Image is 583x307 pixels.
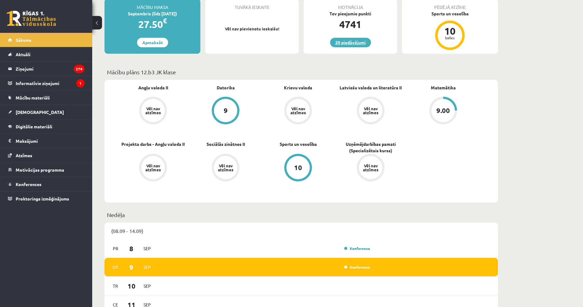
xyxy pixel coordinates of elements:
a: Maksājumi [8,134,85,148]
span: Aktuāli [16,52,30,57]
span: 9 [122,262,141,272]
a: Ziņojumi274 [8,62,85,76]
span: Tr [109,281,122,291]
i: 274 [74,65,85,73]
span: 8 [122,243,141,254]
div: 9 [224,107,228,114]
a: Aktuāli [8,47,85,61]
div: 10 [441,26,459,36]
a: Sports un veselība 10 balles [402,10,498,51]
div: Vēl nav atzīmes [290,107,307,115]
span: Atzīmes [16,153,32,158]
a: Rīgas 1. Tālmācības vidusskola [7,11,56,26]
legend: Maksājumi [16,134,85,148]
span: Proktoringa izmēģinājums [16,196,69,201]
span: Sep [141,281,154,291]
div: 27.50 [104,17,200,32]
span: Pr [109,244,122,253]
a: Angļu valoda II [138,84,168,91]
a: Proktoringa izmēģinājums [8,192,85,206]
a: Vēl nav atzīmes [189,154,262,183]
div: Septembris (līdz [DATE]) [104,10,200,17]
a: Krievu valoda [284,84,312,91]
a: Datorika [217,84,235,91]
span: Ot [109,262,122,272]
a: Sports un veselība [280,141,317,147]
a: Konferences [8,177,85,191]
a: Digitālie materiāli [8,119,85,134]
a: Matemātika [431,84,456,91]
a: 20 piedāvājumi [330,38,371,47]
a: Vēl nav atzīmes [262,97,334,126]
div: 10 [294,164,302,171]
a: Sākums [8,33,85,47]
a: Vēl nav atzīmes [334,154,407,183]
a: Konference [344,246,370,251]
div: Vēl nav atzīmes [362,164,379,172]
div: Vēl nav atzīmes [144,107,162,115]
a: Motivācijas programma [8,163,85,177]
span: Sākums [16,37,31,43]
span: € [163,16,167,25]
a: Apmaksāt [137,38,168,47]
div: Vēl nav atzīmes [362,107,379,115]
legend: Informatīvie ziņojumi [16,76,85,90]
a: Uzņēmējdarbības pamati (Specializētais kurss) [334,141,407,154]
a: Mācību materiāli [8,91,85,105]
a: Informatīvie ziņojumi1 [8,76,85,90]
div: 4741 [304,17,397,32]
a: 9 [189,97,262,126]
p: Mācību plāns 12.b3 JK klase [107,68,495,76]
a: Projekta darbs - Angļu valoda II [121,141,185,147]
a: Sociālās zinātnes II [207,141,245,147]
span: Mācību materiāli [16,95,50,100]
span: Sep [141,262,154,272]
span: Sep [141,244,154,253]
a: [DEMOGRAPHIC_DATA] [8,105,85,119]
span: 10 [122,281,141,291]
p: Vēl nav pievienotu ieskaišu! [208,26,296,32]
i: 1 [76,79,85,87]
a: Vēl nav atzīmes [117,97,189,126]
span: Konferences [16,181,41,187]
div: Sports un veselība [402,10,498,17]
span: Digitālie materiāli [16,124,52,129]
a: 9.00 [407,97,479,126]
div: Vēl nav atzīmes [144,164,162,172]
a: Vēl nav atzīmes [117,154,189,183]
span: [DEMOGRAPHIC_DATA] [16,109,64,115]
div: Vēl nav atzīmes [217,164,234,172]
a: Vēl nav atzīmes [334,97,407,126]
div: balles [441,36,459,40]
legend: Ziņojumi [16,62,85,76]
a: Atzīmes [8,148,85,162]
div: Tev pieejamie punkti [304,10,397,17]
p: Nedēļa [107,211,495,219]
div: (08.09 - 14.09) [104,223,498,239]
a: Konference [344,265,370,270]
a: 10 [262,154,334,183]
div: 9.00 [436,107,450,114]
span: Motivācijas programma [16,167,64,173]
a: Latviešu valoda un literatūra II [340,84,402,91]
